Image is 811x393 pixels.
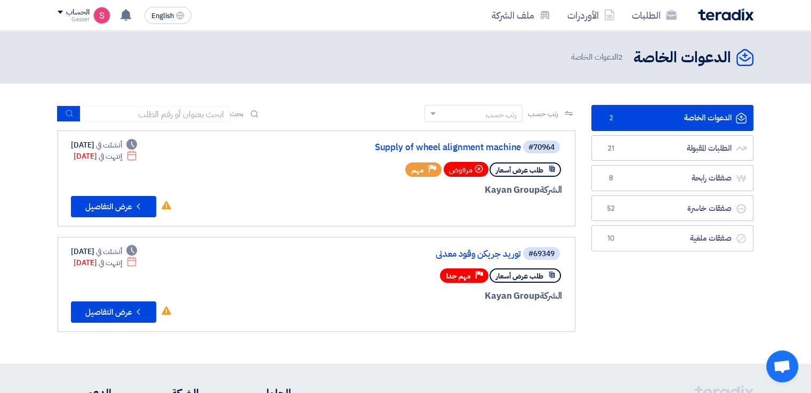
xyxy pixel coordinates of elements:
[766,350,798,382] div: Open chat
[71,246,137,257] div: [DATE]
[605,113,617,124] span: 2
[605,143,617,154] span: 21
[96,140,122,151] span: أنشئت في
[444,162,488,177] div: مرفوض
[571,51,625,63] span: الدعوات الخاصة
[412,165,424,175] span: مهم
[144,7,191,24] button: English
[605,173,617,184] span: 8
[605,233,617,244] span: 10
[151,12,174,20] span: English
[528,250,555,258] div: #69349
[58,17,89,22] div: Gasser
[591,135,753,161] a: الطلبات المقبولة21
[308,249,521,259] a: توريد جريكن وقود معدني
[71,140,137,151] div: [DATE]
[559,3,623,28] a: الأوردرات
[446,271,471,281] span: مهم جدا
[99,151,122,162] span: إنتهت في
[74,151,137,162] div: [DATE]
[540,289,563,302] span: الشركة
[99,257,122,268] span: إنتهت في
[618,51,623,63] span: 2
[230,108,244,119] span: بحث
[540,183,563,196] span: الشركة
[633,47,731,68] h2: الدعوات الخاصة
[591,165,753,191] a: صفقات رابحة8
[623,3,685,28] a: الطلبات
[698,9,753,21] img: Teradix logo
[93,7,110,24] img: unnamed_1748516558010.png
[483,3,559,28] a: ملف الشركة
[605,203,617,214] span: 52
[591,225,753,251] a: صفقات ملغية10
[528,108,558,119] span: رتب حسب
[591,105,753,131] a: الدعوات الخاصة2
[74,257,137,268] div: [DATE]
[81,106,230,122] input: ابحث بعنوان أو رقم الطلب
[306,183,562,197] div: Kayan Group
[486,109,517,120] div: رتب حسب
[496,271,543,281] span: طلب عرض أسعار
[591,195,753,222] a: صفقات خاسرة52
[71,196,156,217] button: عرض التفاصيل
[306,289,562,303] div: Kayan Group
[96,246,122,257] span: أنشئت في
[496,165,543,175] span: طلب عرض أسعار
[66,8,89,17] div: الحساب
[71,301,156,323] button: عرض التفاصيل
[528,144,555,151] div: #70964
[308,143,521,152] a: Supply of wheel alignment machine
